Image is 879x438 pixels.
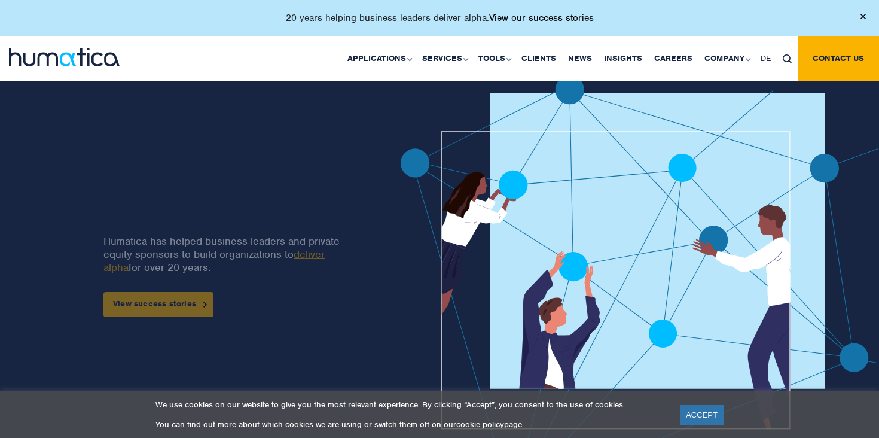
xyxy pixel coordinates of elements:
[698,36,755,81] a: Company
[472,36,515,81] a: Tools
[798,36,879,81] a: Contact us
[598,36,648,81] a: Insights
[155,419,665,430] p: You can find out more about which cookies we are using or switch them off on our page.
[103,292,213,317] a: View success stories
[489,12,594,24] a: View our success stories
[755,36,777,81] a: DE
[286,12,594,24] p: 20 years helping business leaders deliver alpha.
[203,302,207,307] img: arrowicon
[341,36,416,81] a: Applications
[9,48,120,66] img: logo
[648,36,698,81] a: Careers
[562,36,598,81] a: News
[456,419,504,430] a: cookie policy
[680,405,724,425] a: ACCEPT
[103,235,361,274] p: Humatica has helped business leaders and private equity sponsors to build organizations to for ov...
[761,53,771,63] span: DE
[155,400,665,410] p: We use cookies on our website to give you the most relevant experience. By clicking “Accept”, you...
[783,54,792,63] img: search_icon
[416,36,472,81] a: Services
[103,248,325,274] a: deliver alpha
[515,36,562,81] a: Clients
